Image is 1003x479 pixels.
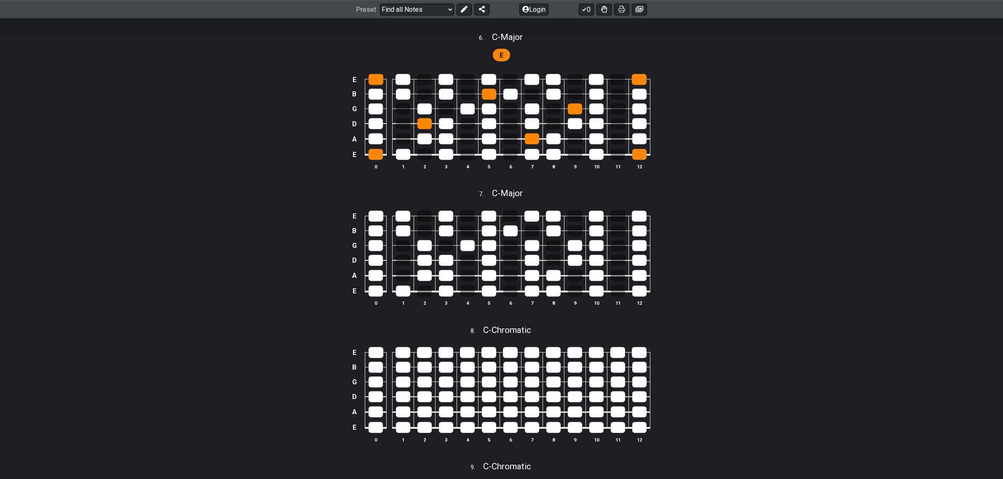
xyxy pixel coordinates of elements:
span: 6 . [479,34,492,43]
select: Preset [380,3,454,15]
span: C - Chromatic [483,325,531,335]
th: 10 [586,162,607,171]
th: 9 [564,299,586,308]
td: D [349,116,359,131]
button: Print [614,3,629,15]
td: E [349,283,359,299]
button: Create image [632,3,647,15]
th: 3 [435,299,457,308]
td: D [349,253,359,268]
th: 10 [586,299,607,308]
td: B [349,87,359,101]
th: 6 [500,299,521,308]
th: 9 [564,435,586,444]
th: 5 [478,299,500,308]
th: 11 [607,299,629,308]
button: 0 [579,3,594,15]
td: B [349,224,359,238]
span: C - Major [492,188,523,198]
span: C - Chromatic [483,461,531,471]
th: 6 [500,162,521,171]
td: G [349,238,359,253]
span: C - Major [492,32,523,42]
button: Edit Preset [457,3,472,15]
td: G [349,375,359,389]
th: 12 [629,299,650,308]
span: 9 . [471,463,483,472]
td: E [349,346,359,360]
th: 0 [365,162,387,171]
th: 0 [365,299,387,308]
button: Login [519,3,548,15]
th: 7 [521,299,543,308]
th: 4 [457,162,478,171]
td: A [349,404,359,420]
th: 4 [457,435,478,444]
button: Toggle Dexterity for all fretkits [596,3,612,15]
th: 2 [414,162,435,171]
td: G [349,101,359,116]
span: Preset [356,5,377,13]
td: E [349,209,359,224]
th: 8 [543,162,564,171]
button: Share Preset [474,3,489,15]
th: 1 [392,435,414,444]
td: A [349,268,359,283]
td: B [349,360,359,375]
td: E [349,72,359,87]
th: 5 [478,435,500,444]
th: 9 [564,162,586,171]
td: A [349,131,359,147]
th: 0 [365,435,387,444]
th: 1 [392,162,414,171]
th: 11 [607,435,629,444]
th: 3 [435,162,457,171]
th: 11 [607,162,629,171]
td: E [349,146,359,162]
span: 7 . [479,190,492,199]
td: E [349,420,359,436]
span: First enable full edit mode to edit [500,50,503,62]
td: D [349,389,359,404]
th: 12 [629,162,650,171]
span: 8 . [471,327,483,336]
th: 4 [457,299,478,308]
th: 10 [586,435,607,444]
th: 8 [543,435,564,444]
th: 5 [478,162,500,171]
th: 1 [392,299,414,308]
th: 2 [414,299,435,308]
th: 12 [629,435,650,444]
th: 8 [543,299,564,308]
th: 7 [521,435,543,444]
th: 3 [435,435,457,444]
th: 2 [414,435,435,444]
th: 7 [521,162,543,171]
th: 6 [500,435,521,444]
